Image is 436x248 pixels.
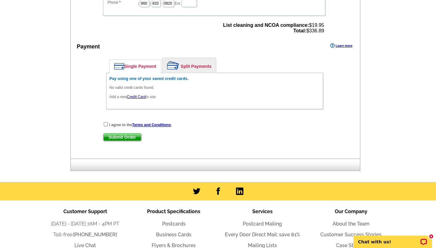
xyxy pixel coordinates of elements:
a: Postcard Mailing [243,221,282,227]
a: About the Team [333,221,370,227]
a: Postcards [162,221,186,227]
span: Our Company [335,209,367,214]
p: Add a new to use [110,94,320,100]
a: Customer Success Stories [320,232,382,238]
div: Payment [77,43,100,51]
span: Submit Order [103,134,141,141]
img: single-payment.png [114,63,124,70]
a: [PHONE_NUMBER] [73,232,117,238]
li: [DATE] - [DATE] 7AM - 4PM PT [41,220,130,228]
span: Customer Support [63,209,107,214]
li: Toll-free: [41,231,130,238]
span: Services [252,209,273,214]
p: No valid credit cards found. [110,85,320,90]
span: $19.95 $336.89 [223,23,324,34]
strong: Total: [293,28,306,33]
strong: I agree to the . [109,123,172,127]
span: Product Specifications [147,209,200,214]
a: Credit Card [127,95,146,99]
a: Learn more [330,43,352,48]
a: Terms and Conditions [132,123,171,127]
h6: Pay using one of your saved credit cards. [110,76,320,81]
img: split-payment.png [167,61,179,70]
strong: List cleaning and NCOA compliance: [223,23,309,28]
a: Business Cards [156,232,191,238]
a: Split Payments [162,58,216,73]
a: Every Door Direct Mail: save 81% [225,232,300,238]
a: Single Payment [110,60,161,73]
iframe: LiveChat chat widget [350,229,436,248]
